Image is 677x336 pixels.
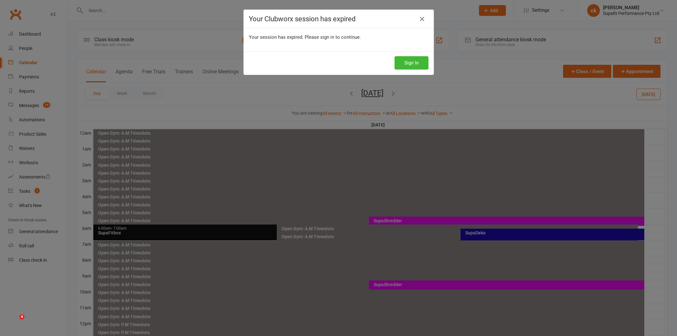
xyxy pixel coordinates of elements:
[417,14,427,24] a: Close
[6,314,22,330] iframe: Intercom live chat
[19,314,24,319] span: 4
[395,56,428,70] button: Sign In
[249,15,428,23] h4: Your Clubworx session has expired
[249,34,361,40] span: Your session has expired. Please sign in to continue.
